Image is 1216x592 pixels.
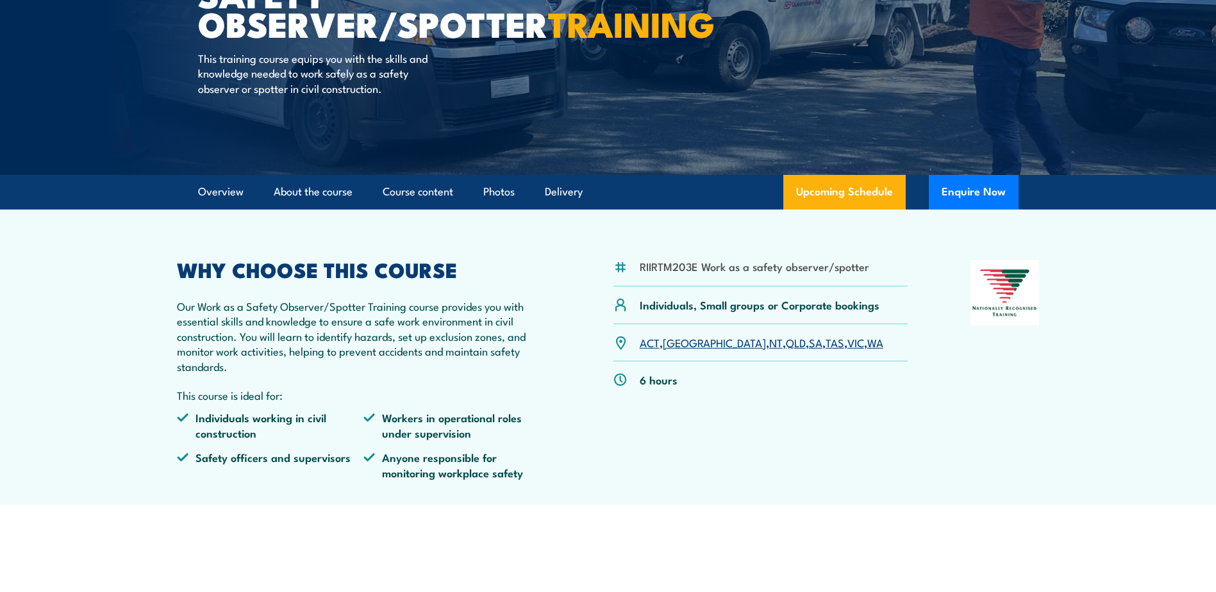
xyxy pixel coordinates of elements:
a: ACT [640,334,660,350]
a: Photos [483,175,515,209]
img: Nationally Recognised Training logo. [970,260,1040,325]
p: Individuals, Small groups or Corporate bookings [640,297,879,312]
a: Delivery [545,175,583,209]
a: TAS [826,334,844,350]
a: WA [867,334,883,350]
a: Upcoming Schedule [783,175,906,210]
li: Safety officers and supervisors [177,450,364,480]
a: Course content [383,175,453,209]
a: SA [809,334,822,350]
p: 6 hours [640,372,678,387]
li: RIIRTM203E Work as a safety observer/spotter [640,259,869,274]
button: Enquire Now [929,175,1019,210]
p: This course is ideal for: [177,388,551,402]
p: Our Work as a Safety Observer/Spotter Training course provides you with essential skills and know... [177,299,551,374]
li: Individuals working in civil construction [177,410,364,440]
li: Anyone responsible for monitoring workplace safety [363,450,551,480]
p: This training course equips you with the skills and knowledge needed to work safely as a safety o... [198,51,432,95]
a: QLD [786,334,806,350]
a: [GEOGRAPHIC_DATA] [663,334,766,350]
a: NT [769,334,783,350]
a: About the course [274,175,353,209]
a: Overview [198,175,244,209]
p: , , , , , , , [640,335,883,350]
li: Workers in operational roles under supervision [363,410,551,440]
a: VIC [847,334,864,350]
h2: WHY CHOOSE THIS COURSE [177,260,551,278]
